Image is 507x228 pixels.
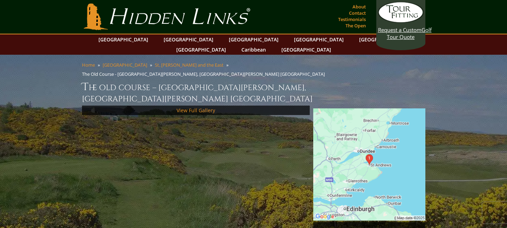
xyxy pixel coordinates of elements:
[225,34,282,45] a: [GEOGRAPHIC_DATA]
[82,71,328,77] li: The Old Course - [GEOGRAPHIC_DATA][PERSON_NAME], [GEOGRAPHIC_DATA][PERSON_NAME] [GEOGRAPHIC_DATA]
[356,34,412,45] a: [GEOGRAPHIC_DATA]
[238,45,269,55] a: Caribbean
[344,21,368,31] a: The Open
[378,2,424,40] a: Request a CustomGolf Tour Quote
[290,34,347,45] a: [GEOGRAPHIC_DATA]
[378,26,422,33] span: Request a Custom
[278,45,335,55] a: [GEOGRAPHIC_DATA]
[155,62,224,68] a: St. [PERSON_NAME] and the East
[160,34,217,45] a: [GEOGRAPHIC_DATA]
[313,108,425,221] img: Google Map of St Andrews Links, St Andrews, United Kingdom
[177,107,215,114] a: View Full Gallery
[336,14,368,24] a: Testimonials
[95,34,152,45] a: [GEOGRAPHIC_DATA]
[103,62,147,68] a: [GEOGRAPHIC_DATA]
[82,80,425,104] h1: The Old Course – [GEOGRAPHIC_DATA][PERSON_NAME], [GEOGRAPHIC_DATA][PERSON_NAME] [GEOGRAPHIC_DATA]
[351,2,368,12] a: About
[173,45,229,55] a: [GEOGRAPHIC_DATA]
[82,62,95,68] a: Home
[347,8,368,18] a: Contact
